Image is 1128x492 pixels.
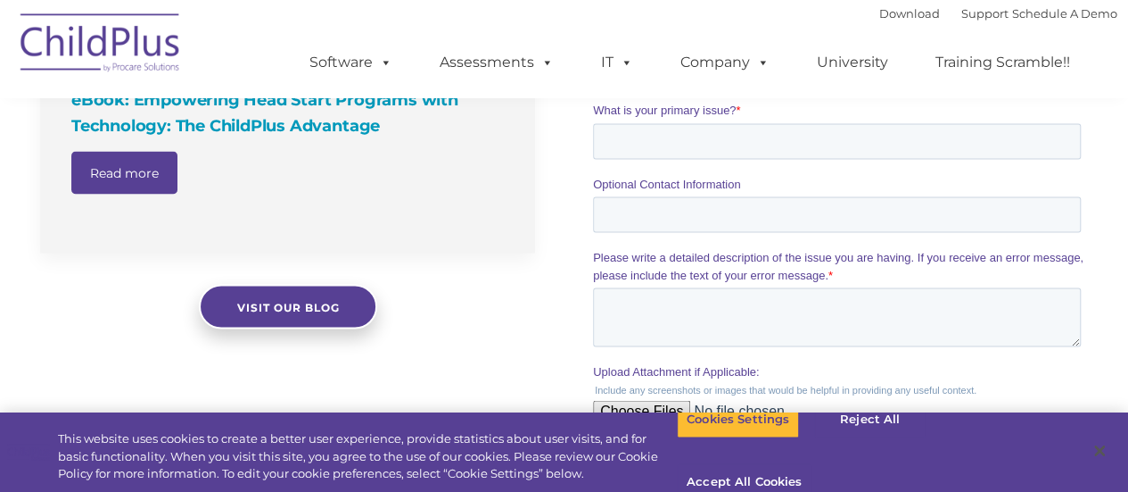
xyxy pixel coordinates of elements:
[292,45,410,80] a: Software
[879,6,940,21] a: Download
[58,430,677,483] div: This website uses cookies to create a better user experience, provide statistics about user visit...
[1080,431,1119,471] button: Close
[71,88,508,138] h4: eBook: Empowering Head Start Programs with Technology: The ChildPlus Advantage
[961,6,1009,21] a: Support
[199,284,377,329] a: Visit our blog
[918,45,1088,80] a: Training Scramble!!
[583,45,651,80] a: IT
[12,1,190,90] img: ChildPlus by Procare Solutions
[677,401,799,438] button: Cookies Settings
[814,401,926,438] button: Reject All
[879,6,1117,21] font: |
[71,151,177,194] a: Read more
[663,45,787,80] a: Company
[799,45,906,80] a: University
[1012,6,1117,21] a: Schedule A Demo
[422,45,572,80] a: Assessments
[236,300,339,313] span: Visit our blog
